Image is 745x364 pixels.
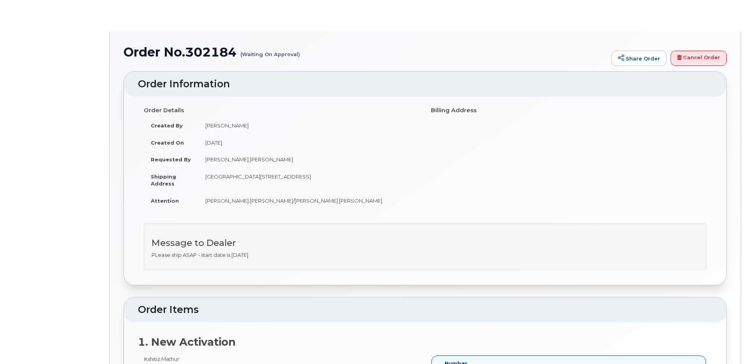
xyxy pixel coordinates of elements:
[138,79,712,90] h2: Order Information
[152,238,699,248] h3: Message to Dealer
[151,173,176,187] strong: Shipping Address
[198,168,419,192] td: [GEOGRAPHIC_DATA][STREET_ADDRESS]
[138,336,236,348] strong: 1. New Activation
[138,304,712,315] h2: Order Items
[198,134,419,151] td: [DATE]
[431,107,706,114] h4: Billing Address
[152,251,699,259] p: PLease ship ASAP - start date is [DATE]
[611,51,667,66] a: Share Order
[124,45,607,59] h1: Order No.302184
[671,51,727,66] a: Cancel Order
[151,156,191,163] strong: Requested By
[198,151,419,168] td: [PERSON_NAME].[PERSON_NAME]
[198,192,419,209] td: [PERSON_NAME].[PERSON_NAME]/[PERSON_NAME].[PERSON_NAME]
[198,117,419,134] td: [PERSON_NAME]
[240,45,300,57] small: (Waiting On Approval)
[151,140,184,146] strong: Created On
[144,107,419,114] h4: Order Details
[151,122,183,129] strong: Created By
[151,198,179,204] strong: Attention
